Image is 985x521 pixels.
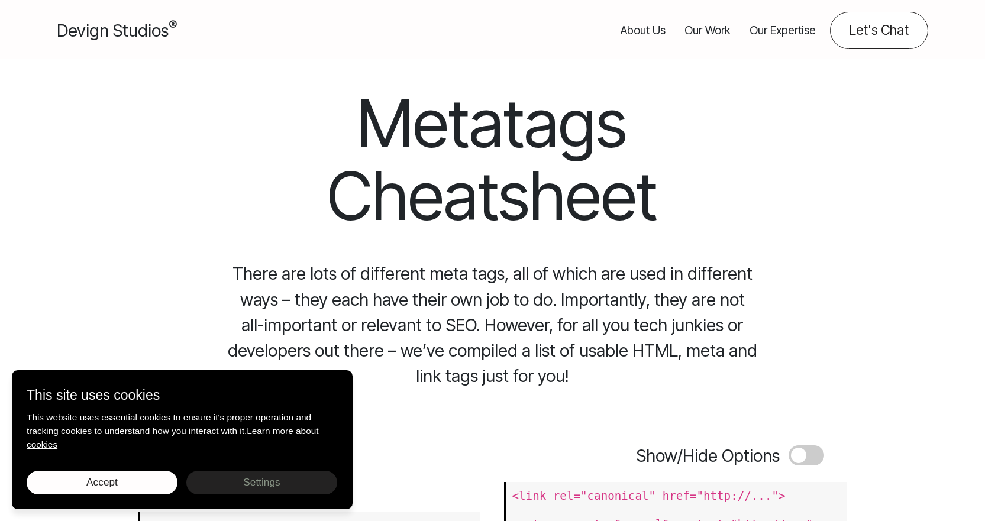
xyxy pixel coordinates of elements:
a: Our Work [684,12,731,49]
a: Contact us about your project [830,12,928,49]
h1: Metatags Cheatsheet [227,87,758,232]
span: Show/Hide Options [636,445,789,465]
code: <link rel="canonical" href="http://..."> [504,482,846,511]
a: About Us [621,12,666,49]
a: Devign Studios® Homepage [57,18,177,43]
p: This website uses essential cookies to ensure it's proper operation and tracking cookies to under... [27,410,338,451]
h3: Basic HTML Meta Tags [138,445,598,472]
button: Accept [27,471,177,494]
p: There are lots of different meta tags, all of which are used in different ways – they each have t... [227,261,758,389]
span: Settings [243,476,280,488]
a: Our Expertise [750,12,816,49]
sup: ® [169,18,177,33]
button: Settings [186,471,337,494]
p: This site uses cookies [27,385,338,406]
span: Accept [86,476,118,488]
span: Devign Studios [57,20,177,41]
